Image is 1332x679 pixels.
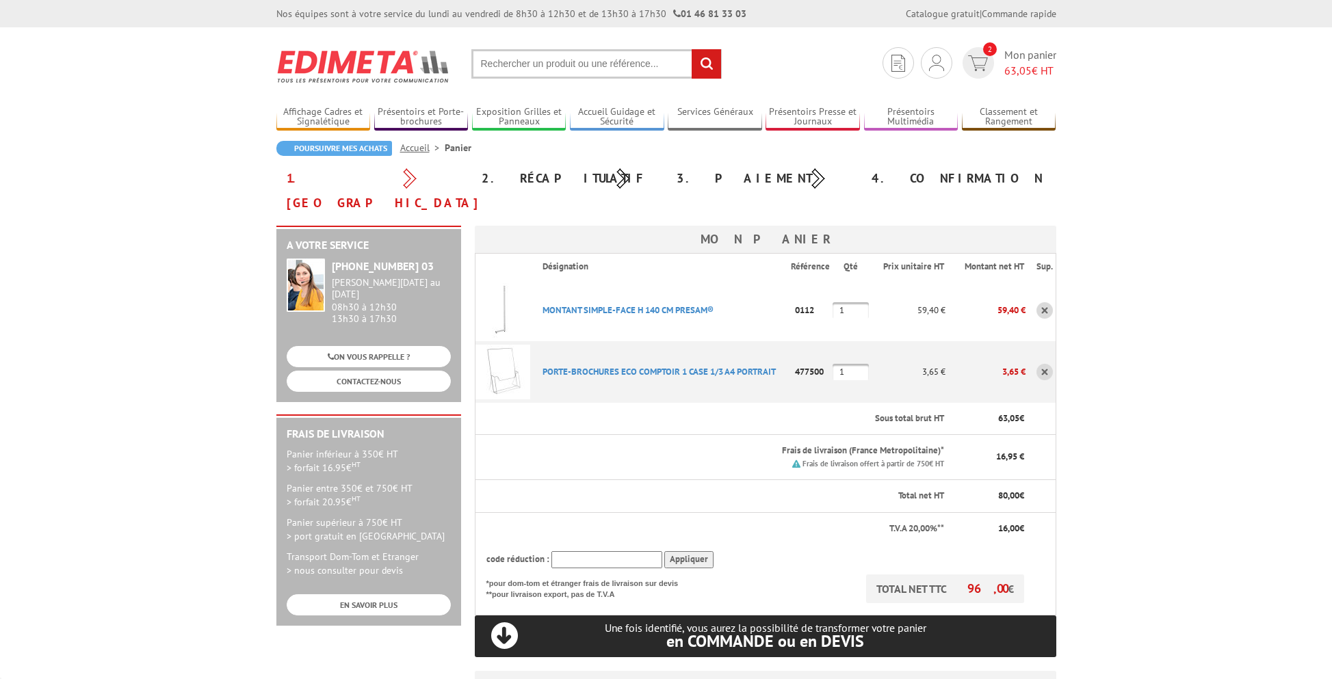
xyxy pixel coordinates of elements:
[287,239,451,252] h2: A votre service
[906,8,980,20] a: Catalogue gratuit
[543,304,714,316] a: MONTANT SIMPLE-FACE H 140 CM PRESAM®
[287,550,451,577] p: Transport Dom-Tom et Etranger
[791,360,833,384] p: 477500
[287,564,403,576] span: > nous consulter pour devis
[959,47,1056,79] a: devis rapide 2 Mon panier 63,05€ HT
[998,522,1019,534] span: 16,00
[486,522,945,535] p: T.V.A 20,00%**
[276,141,392,156] a: Poursuivre mes achats
[906,7,1056,21] div: |
[287,371,451,392] a: CONTACTEZ-NOUS
[486,490,945,503] p: Total net HT
[983,42,997,56] span: 2
[287,594,451,615] a: EN SAVOIR PLUS
[668,106,762,129] a: Services Généraux
[968,55,988,71] img: devis rapide
[673,8,746,20] strong: 01 46 81 33 03
[532,254,791,280] th: Désignation
[998,490,1019,501] span: 80,00
[332,259,434,273] strong: [PHONE_NUMBER] 03
[287,346,451,367] a: ON VOUS RAPPELLE ?
[792,460,800,468] img: picto.png
[791,298,833,322] p: 0112
[956,261,1024,274] p: Montant net HT
[866,574,1024,603] p: TOTAL NET TTC €
[833,254,870,280] th: Qté
[287,481,451,509] p: Panier entre 350€ et 750€ HT
[475,283,530,338] img: MONTANT SIMPLE-FACE H 140 CM PRESAM®
[332,277,451,324] div: 08h30 à 12h30 13h30 à 17h30
[967,581,1008,596] span: 96,00
[956,522,1024,535] p: €
[802,459,944,468] small: Frais de livraison offert à partir de 750€ HT
[287,447,451,475] p: Panier inférieur à 350€ HT
[1026,254,1056,280] th: Sup.
[471,49,722,79] input: Rechercher un produit ou une référence...
[543,444,944,457] p: Frais de livraison (France Metropolitaine)*
[400,142,445,154] a: Accueil
[870,298,946,322] p: 59,40 €
[276,166,471,215] div: 1. [GEOGRAPHIC_DATA]
[864,106,958,129] a: Présentoirs Multimédia
[962,106,1056,129] a: Classement et Rangement
[374,106,469,129] a: Présentoirs et Porte-brochures
[664,551,714,568] input: Appliquer
[791,261,831,274] p: Référence
[1004,63,1056,79] span: € HT
[1004,64,1032,77] span: 63,05
[666,166,861,191] div: 3. Paiement
[870,360,946,384] p: 3,65 €
[332,277,451,300] div: [PERSON_NAME][DATE] au [DATE]
[486,574,692,600] p: *pour dom-tom et étranger frais de livraison sur devis **pour livraison export, pas de T.V.A
[276,7,746,21] div: Nos équipes sont à votre service du lundi au vendredi de 8h30 à 12h30 et de 13h30 à 17h30
[929,55,944,71] img: devis rapide
[352,460,361,469] sup: HT
[956,412,1024,425] p: €
[766,106,860,129] a: Présentoirs Presse et Journaux
[352,494,361,503] sup: HT
[891,55,905,72] img: devis rapide
[532,403,945,435] th: Sous total brut HT
[982,8,1056,20] a: Commande rapide
[996,451,1024,462] span: 16,95 €
[475,345,530,399] img: PORTE-BROCHURES ECO COMPTOIR 1 CASE 1/3 A4 PORTRAIT
[881,261,945,274] p: Prix unitaire HT
[471,166,666,191] div: 2. Récapitulatif
[287,516,451,543] p: Panier supérieur à 750€ HT
[287,496,361,508] span: > forfait 20.95€
[475,226,1056,253] h3: Mon panier
[945,298,1026,322] p: 59,40 €
[486,553,549,565] span: code réduction :
[998,412,1019,424] span: 63,05
[445,141,471,155] li: Panier
[287,530,445,542] span: > port gratuit en [GEOGRAPHIC_DATA]
[543,366,776,377] a: PORTE-BROCHURES ECO COMPTOIR 1 CASE 1/3 A4 PORTRAIT
[666,630,864,652] span: en COMMANDE ou en DEVIS
[287,258,325,312] img: widget-service.jpg
[1004,47,1056,79] span: Mon panier
[945,360,1026,384] p: 3,65 €
[287,462,361,474] span: > forfait 16.95€
[861,166,1056,191] div: 4. Confirmation
[475,622,1056,650] p: Une fois identifié, vous aurez la possibilité de transformer votre panier
[287,428,451,440] h2: Frais de Livraison
[692,49,721,79] input: rechercher
[472,106,566,129] a: Exposition Grilles et Panneaux
[276,106,371,129] a: Affichage Cadres et Signalétique
[570,106,664,129] a: Accueil Guidage et Sécurité
[956,490,1024,503] p: €
[276,41,451,92] img: Edimeta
